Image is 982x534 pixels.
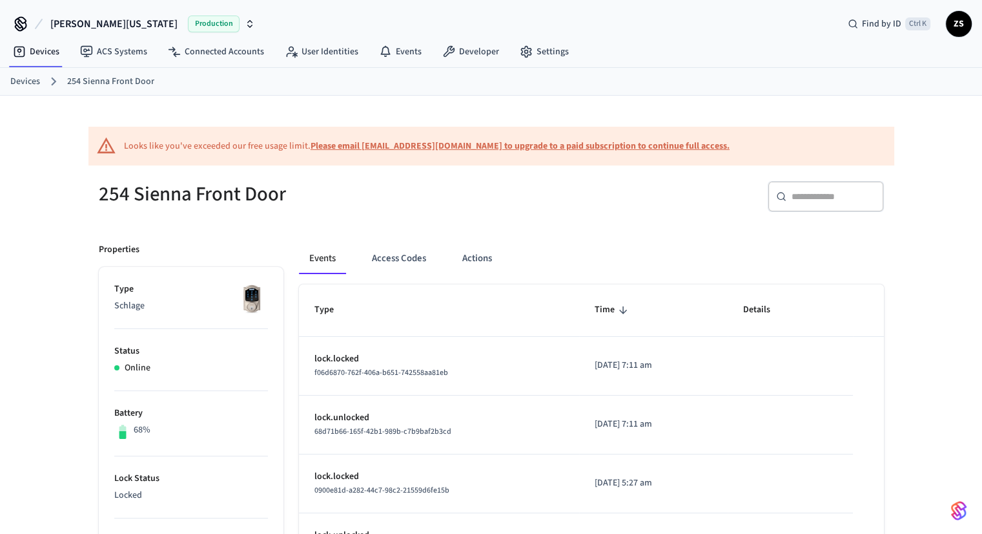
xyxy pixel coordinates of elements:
p: [DATE] 5:27 am [595,476,712,490]
span: ZS [947,12,970,36]
p: Lock Status [114,472,268,486]
p: lock.unlocked [314,411,564,425]
p: Online [125,361,150,375]
p: [DATE] 7:11 am [595,359,712,372]
a: Please email [EMAIL_ADDRESS][DOMAIN_NAME] to upgrade to a paid subscription to continue full access. [311,140,730,153]
button: Access Codes [362,243,436,274]
img: SeamLogoGradient.69752ec5.svg [951,500,967,521]
p: Locked [114,489,268,502]
p: [DATE] 7:11 am [595,418,712,431]
span: f06d6870-762f-406a-b651-742558aa81eb [314,367,448,378]
a: Developer [432,40,509,63]
a: User Identities [274,40,369,63]
a: Devices [10,75,40,89]
a: ACS Systems [70,40,158,63]
img: Schlage Sense Smart Deadbolt with Camelot Trim, Front [236,283,268,315]
p: Properties [99,243,139,257]
span: [PERSON_NAME][US_STATE] [50,16,178,32]
button: Actions [452,243,502,274]
span: Time [595,300,631,320]
span: Type [314,300,351,320]
span: 68d71b66-165f-42b1-989b-c7b9baf2b3cd [314,426,451,437]
p: Type [114,283,268,296]
span: Production [188,16,240,32]
a: 254 Sienna Front Door [67,75,154,89]
a: Events [369,40,432,63]
a: Settings [509,40,579,63]
p: 68% [134,423,150,437]
span: 0900e81d-a282-44c7-98c2-21559d6fe15b [314,485,449,496]
p: Status [114,345,268,358]
h5: 254 Sienna Front Door [99,181,484,208]
span: Details [743,300,787,320]
button: Events [299,243,346,274]
span: Ctrl K [905,17,930,30]
p: lock.locked [314,470,564,484]
p: Schlage [114,299,268,313]
div: ant example [299,243,884,274]
a: Devices [3,40,70,63]
a: Connected Accounts [158,40,274,63]
p: Battery [114,407,268,420]
div: Find by IDCtrl K [837,12,941,36]
p: lock.locked [314,352,564,366]
span: Find by ID [862,17,901,30]
div: Looks like you've exceeded our free usage limit. [124,140,730,153]
button: ZS [946,11,972,37]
